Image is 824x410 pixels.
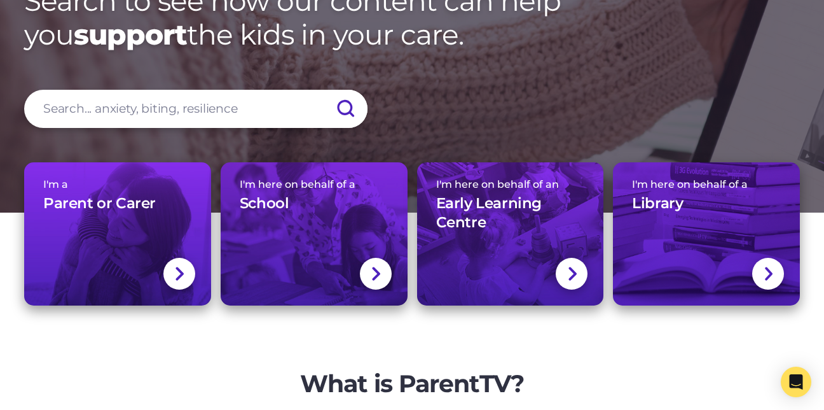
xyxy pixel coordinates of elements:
[74,17,187,52] strong: support
[323,90,367,128] input: Submit
[43,178,192,190] span: I'm a
[240,194,289,213] h3: School
[781,367,811,397] div: Open Intercom Messenger
[613,162,800,306] a: I'm here on behalf of aLibrary
[24,162,211,306] a: I'm aParent or Carer
[240,178,388,190] span: I'm here on behalf of a
[174,369,650,399] h2: What is ParentTV?
[174,265,184,282] img: svg+xml;base64,PHN2ZyBlbmFibGUtYmFja2dyb3VuZD0ibmV3IDAgMCAxNC44IDI1LjciIHZpZXdCb3g9IjAgMCAxNC44ID...
[371,265,380,282] img: svg+xml;base64,PHN2ZyBlbmFibGUtYmFja2dyb3VuZD0ibmV3IDAgMCAxNC44IDI1LjciIHZpZXdCb3g9IjAgMCAxNC44ID...
[417,162,604,306] a: I'm here on behalf of anEarly Learning Centre
[567,265,577,282] img: svg+xml;base64,PHN2ZyBlbmFibGUtYmFja2dyb3VuZD0ibmV3IDAgMCAxNC44IDI1LjciIHZpZXdCb3g9IjAgMCAxNC44ID...
[43,194,156,213] h3: Parent or Carer
[436,178,585,190] span: I'm here on behalf of an
[632,194,683,213] h3: Library
[221,162,408,306] a: I'm here on behalf of aSchool
[632,178,781,190] span: I'm here on behalf of a
[24,90,367,128] input: Search... anxiety, biting, resilience
[764,265,773,282] img: svg+xml;base64,PHN2ZyBlbmFibGUtYmFja2dyb3VuZD0ibmV3IDAgMCAxNC44IDI1LjciIHZpZXdCb3g9IjAgMCAxNC44ID...
[436,194,585,232] h3: Early Learning Centre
